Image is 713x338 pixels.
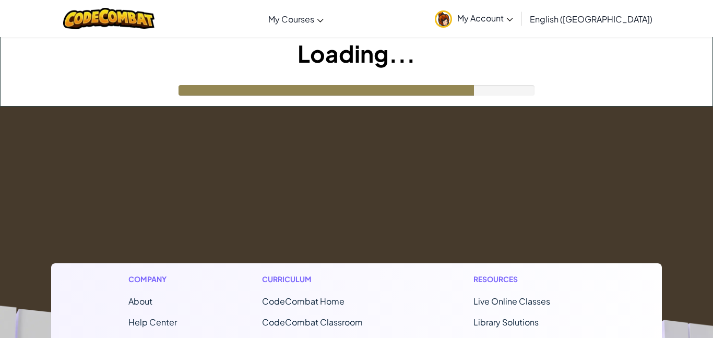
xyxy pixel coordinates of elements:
[63,8,155,29] img: CodeCombat logo
[473,274,585,285] h1: Resources
[263,5,329,33] a: My Courses
[457,13,513,24] span: My Account
[473,317,539,328] a: Library Solutions
[262,274,388,285] h1: Curriculum
[530,14,652,25] span: English ([GEOGRAPHIC_DATA])
[128,296,152,307] a: About
[262,296,344,307] span: CodeCombat Home
[525,5,658,33] a: English ([GEOGRAPHIC_DATA])
[430,2,518,35] a: My Account
[1,37,712,69] h1: Loading...
[128,317,177,328] a: Help Center
[473,296,550,307] a: Live Online Classes
[262,317,363,328] a: CodeCombat Classroom
[435,10,452,28] img: avatar
[268,14,314,25] span: My Courses
[128,274,177,285] h1: Company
